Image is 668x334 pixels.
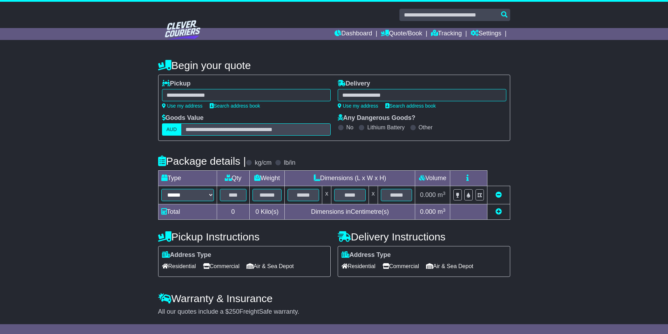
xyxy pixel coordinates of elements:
span: Commercial [203,261,239,272]
sup: 3 [443,207,446,213]
a: Use my address [338,103,378,109]
span: 250 [229,308,239,315]
td: Qty [217,171,249,186]
span: m [438,208,446,215]
a: Use my address [162,103,203,109]
td: x [322,186,331,204]
label: lb/in [284,159,295,167]
td: Dimensions (L x W x H) [285,171,415,186]
td: 0 [217,204,249,220]
label: Lithium Battery [367,124,405,131]
label: Address Type [342,251,391,259]
label: Any Dangerous Goods? [338,114,416,122]
label: Other [419,124,433,131]
label: Address Type [162,251,211,259]
span: Air & Sea Depot [426,261,473,272]
a: Search address book [385,103,436,109]
div: All our quotes include a $ FreightSafe warranty. [158,308,510,316]
td: Kilo(s) [249,204,285,220]
span: Residential [342,261,376,272]
td: Weight [249,171,285,186]
span: 0.000 [420,191,436,198]
h4: Begin your quote [158,60,510,71]
span: m [438,191,446,198]
td: Volume [415,171,450,186]
label: AUD [162,123,182,136]
h4: Package details | [158,155,246,167]
label: Goods Value [162,114,204,122]
span: 0 [255,208,259,215]
label: Delivery [338,80,370,88]
label: kg/cm [255,159,271,167]
span: Commercial [383,261,419,272]
span: Air & Sea Depot [247,261,294,272]
h4: Pickup Instructions [158,231,331,243]
span: 0.000 [420,208,436,215]
td: Total [158,204,217,220]
a: Quote/Book [381,28,422,40]
a: Add new item [495,208,502,215]
a: Tracking [431,28,462,40]
a: Search address book [210,103,260,109]
td: Type [158,171,217,186]
label: No [346,124,353,131]
a: Remove this item [495,191,502,198]
td: Dimensions in Centimetre(s) [285,204,415,220]
label: Pickup [162,80,191,88]
td: x [369,186,378,204]
sup: 3 [443,191,446,196]
h4: Delivery Instructions [338,231,510,243]
h4: Warranty & Insurance [158,293,510,304]
span: Residential [162,261,196,272]
a: Settings [471,28,501,40]
a: Dashboard [335,28,372,40]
